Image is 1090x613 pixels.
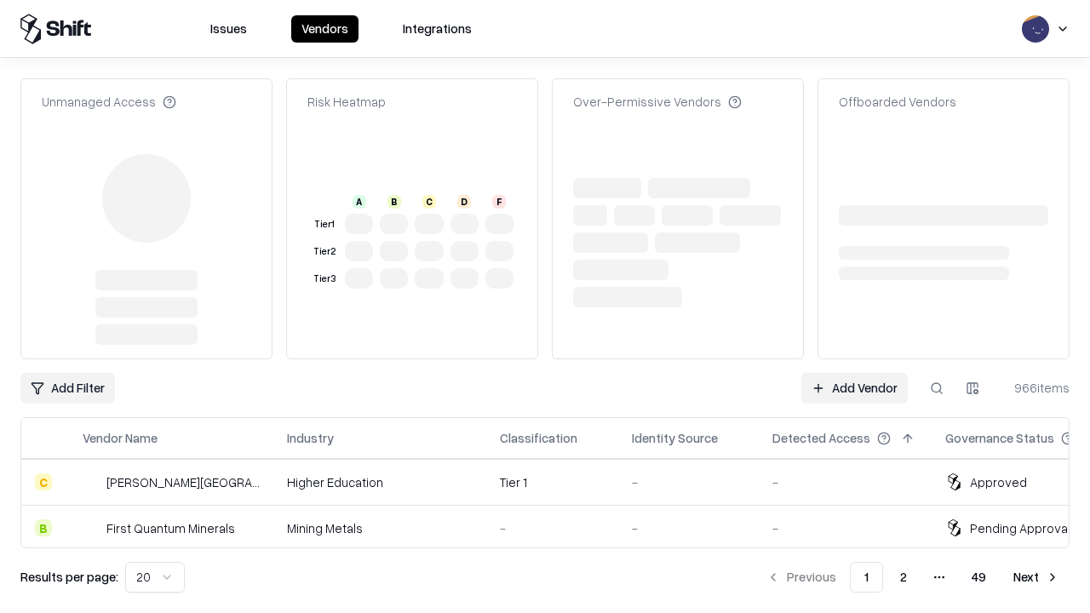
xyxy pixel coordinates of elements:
[83,473,100,490] img: Reichman University
[83,429,158,447] div: Vendor Name
[850,562,883,593] button: 1
[393,15,482,43] button: Integrations
[500,519,605,537] div: -
[801,373,908,404] a: Add Vendor
[20,373,115,404] button: Add Filter
[387,195,401,209] div: B
[632,473,745,491] div: -
[311,244,338,259] div: Tier 2
[106,519,235,537] div: First Quantum Minerals
[287,429,334,447] div: Industry
[573,93,742,111] div: Over-Permissive Vendors
[1001,379,1070,397] div: 966 items
[287,473,473,491] div: Higher Education
[106,473,260,491] div: [PERSON_NAME][GEOGRAPHIC_DATA]
[422,195,436,209] div: C
[632,519,745,537] div: -
[311,272,338,286] div: Tier 3
[772,429,870,447] div: Detected Access
[500,429,577,447] div: Classification
[35,519,52,536] div: B
[35,473,52,490] div: C
[886,562,921,593] button: 2
[945,429,1054,447] div: Governance Status
[970,473,1027,491] div: Approved
[457,195,471,209] div: D
[287,519,473,537] div: Mining Metals
[83,519,100,536] img: First Quantum Minerals
[353,195,366,209] div: A
[307,93,386,111] div: Risk Heatmap
[970,519,1070,537] div: Pending Approval
[839,93,956,111] div: Offboarded Vendors
[291,15,359,43] button: Vendors
[756,562,1070,593] nav: pagination
[200,15,257,43] button: Issues
[20,568,118,586] p: Results per page:
[632,429,718,447] div: Identity Source
[958,562,1000,593] button: 49
[42,93,176,111] div: Unmanaged Access
[492,195,506,209] div: F
[772,519,918,537] div: -
[1003,562,1070,593] button: Next
[772,473,918,491] div: -
[500,473,605,491] div: Tier 1
[311,217,338,232] div: Tier 1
